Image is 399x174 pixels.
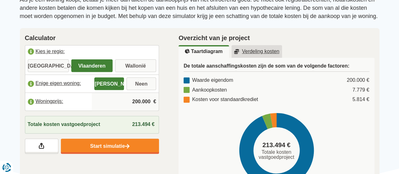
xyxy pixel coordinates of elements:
[61,139,159,154] a: Start simulatie
[25,95,92,109] label: Woningprijs:
[25,45,159,59] label: Kies je regio:
[94,93,156,110] input: |
[185,49,222,54] u: Taartdiagram
[347,77,369,84] div: 200.000 €
[125,144,130,149] img: Start simulatie
[28,59,69,72] label: [GEOGRAPHIC_DATA]
[132,122,155,127] span: 213.494 €
[71,59,113,72] label: Vlaanderen
[25,33,159,43] h2: Calculator
[352,96,369,103] div: 5.814 €
[262,141,290,150] span: 213.494 €
[28,121,100,128] span: Totale kosten vastgoedproject
[184,96,258,103] div: Kosten voor standaardkrediet
[234,49,279,54] u: Verdeling kosten
[25,77,92,91] label: Enige eigen woning:
[153,98,156,105] span: €
[256,150,297,160] span: Totale kosten vastgoedproject
[94,77,124,90] label: [PERSON_NAME]
[184,63,369,72] h3: De totale aanschaffingskosten zijn de som van de volgende factoren:
[25,139,58,154] a: Deel je resultaten
[179,33,374,43] h2: Overzicht van je project
[184,77,233,84] div: Waarde eigendom
[352,87,369,94] div: 7.779 €
[184,87,227,94] div: Aankoopkosten
[126,77,156,90] label: Neen
[115,59,156,72] label: Wallonië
